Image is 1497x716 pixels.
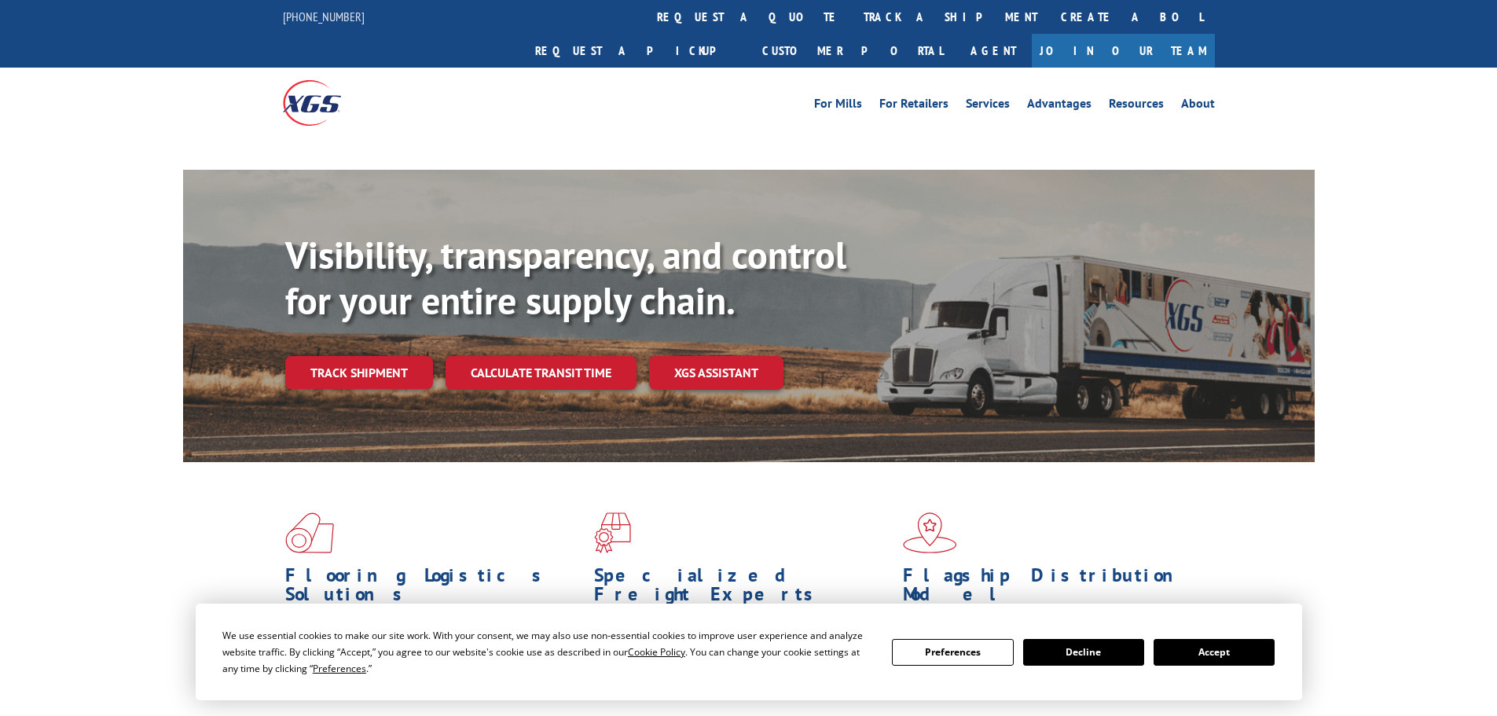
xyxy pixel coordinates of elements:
[285,512,334,553] img: xgs-icon-total-supply-chain-intelligence-red
[1032,34,1215,68] a: Join Our Team
[446,356,637,390] a: Calculate transit time
[594,566,891,611] h1: Specialized Freight Experts
[1027,97,1092,115] a: Advantages
[285,356,433,389] a: Track shipment
[903,512,957,553] img: xgs-icon-flagship-distribution-model-red
[1109,97,1164,115] a: Resources
[903,566,1200,611] h1: Flagship Distribution Model
[313,662,366,675] span: Preferences
[283,9,365,24] a: [PHONE_NUMBER]
[285,566,582,611] h1: Flooring Logistics Solutions
[285,230,846,325] b: Visibility, transparency, and control for your entire supply chain.
[594,512,631,553] img: xgs-icon-focused-on-flooring-red
[222,627,873,677] div: We use essential cookies to make our site work. With your consent, we may also use non-essential ...
[750,34,955,68] a: Customer Portal
[523,34,750,68] a: Request a pickup
[1023,639,1144,666] button: Decline
[628,645,685,659] span: Cookie Policy
[1154,639,1275,666] button: Accept
[966,97,1010,115] a: Services
[879,97,948,115] a: For Retailers
[1181,97,1215,115] a: About
[649,356,783,390] a: XGS ASSISTANT
[814,97,862,115] a: For Mills
[196,604,1302,700] div: Cookie Consent Prompt
[892,639,1013,666] button: Preferences
[955,34,1032,68] a: Agent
